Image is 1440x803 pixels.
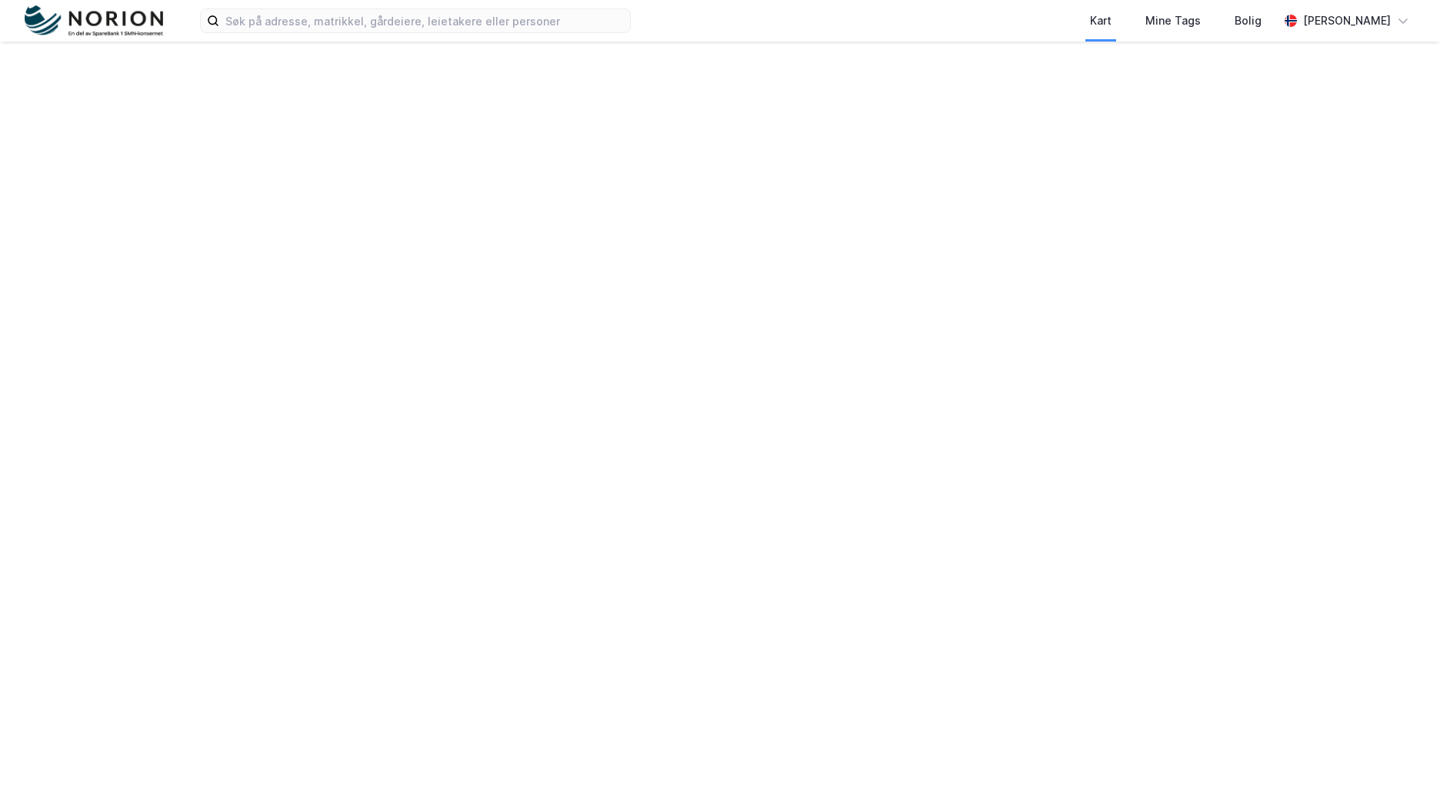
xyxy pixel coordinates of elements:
[219,9,630,32] input: Søk på adresse, matrikkel, gårdeiere, leietakere eller personer
[1303,12,1391,30] div: [PERSON_NAME]
[25,5,163,37] img: norion-logo.80e7a08dc31c2e691866.png
[1145,12,1201,30] div: Mine Tags
[1235,12,1262,30] div: Bolig
[1090,12,1112,30] div: Kart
